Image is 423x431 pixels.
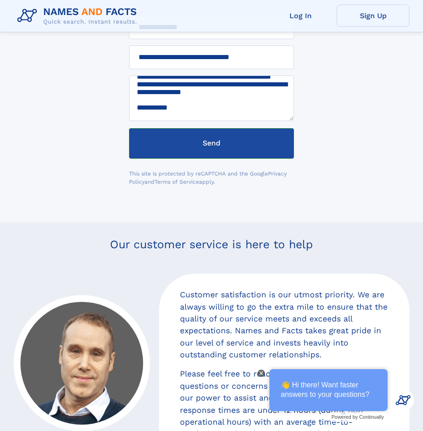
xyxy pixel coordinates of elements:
button: Send [129,128,294,159]
a: Sign Up [337,5,409,27]
p: Customer satisfaction is our utmost priority. We are always willing to go the extra mile to ensur... [180,289,388,361]
img: Kevin [392,389,414,411]
div: This site is protected by reCAPTCHA and the Google and apply. [129,170,294,186]
img: Close [259,371,263,375]
a: Terms of Service [154,179,199,185]
div: 👋 Hi there! Want faster answers to your questions? [269,369,388,411]
img: Logo Names and Facts [14,4,144,28]
span: Powered by Continually [331,414,384,420]
img: tom-avatar.jpg [20,302,143,425]
a: Privacy Policy [129,170,287,185]
p: Our customer service is here to help [14,222,409,267]
a: Log In [264,5,337,27]
a: Powered by Continually [328,412,388,422]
